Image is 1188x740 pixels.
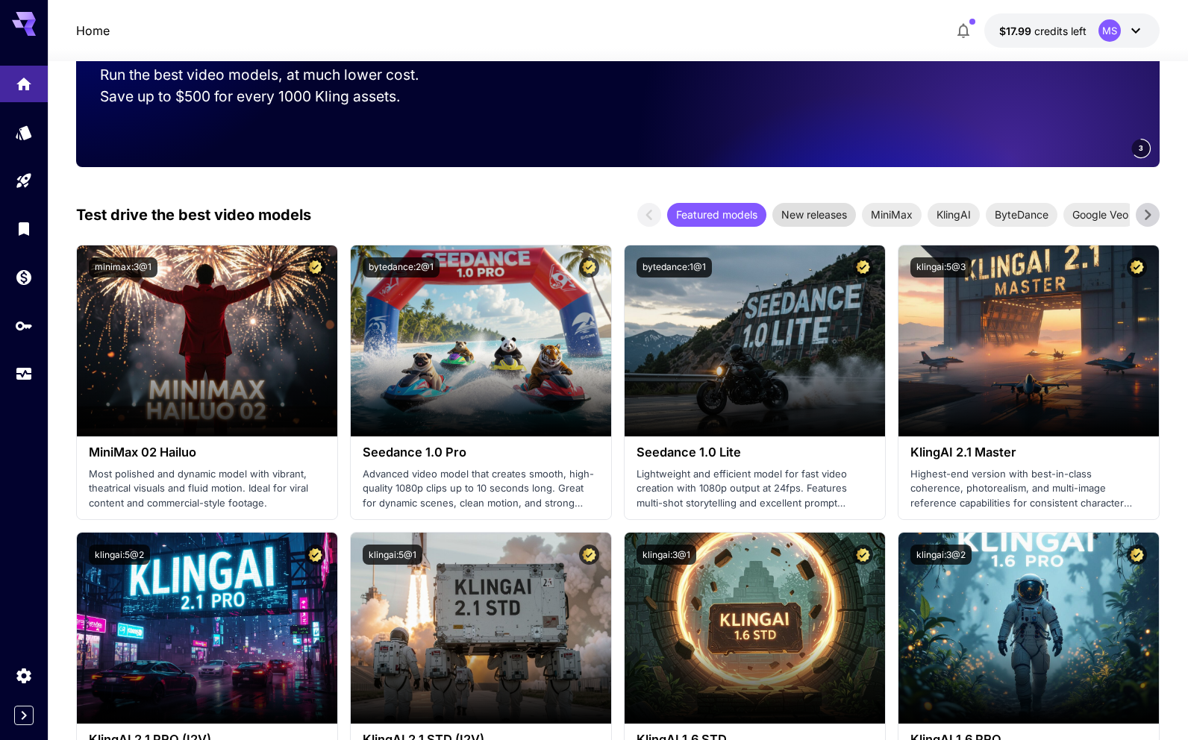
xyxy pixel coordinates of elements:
[1063,203,1137,227] div: Google Veo
[305,545,325,565] button: Certified Model – Vetted for best performance and includes a commercial license.
[15,219,33,238] div: Library
[351,533,611,724] img: alt
[637,467,873,511] p: Lightweight and efficient model for fast video creation with 1080p output at 24fps. Features mult...
[89,445,325,460] h3: MiniMax 02 Hailuo
[100,64,448,86] p: Run the best video models, at much lower cost.
[999,23,1087,39] div: $17.99139
[625,245,885,436] img: alt
[363,545,422,565] button: klingai:5@1
[898,533,1159,724] img: alt
[15,316,33,335] div: API Keys
[76,22,110,40] a: Home
[910,545,972,565] button: klingai:3@2
[637,257,712,277] button: bytedance:1@1
[853,257,873,277] button: Certified Model – Vetted for best performance and includes a commercial license.
[363,257,440,277] button: bytedance:2@1
[862,203,922,227] div: MiniMax
[363,467,599,511] p: Advanced video model that creates smooth, high-quality 1080p clips up to 10 seconds long. Great f...
[1034,25,1087,37] span: credits left
[351,245,611,436] img: alt
[637,545,696,565] button: klingai:3@1
[14,706,34,725] button: Expand sidebar
[928,203,980,227] div: KlingAI
[999,25,1034,37] span: $17.99
[76,22,110,40] nav: breadcrumb
[305,257,325,277] button: Certified Model – Vetted for best performance and includes a commercial license.
[667,203,766,227] div: Featured models
[667,207,766,222] span: Featured models
[625,533,885,724] img: alt
[1127,257,1147,277] button: Certified Model – Vetted for best performance and includes a commercial license.
[15,268,33,286] div: Wallet
[986,207,1057,222] span: ByteDance
[15,71,33,90] div: Home
[89,257,157,277] button: minimax:3@1
[579,545,599,565] button: Certified Model – Vetted for best performance and includes a commercial license.
[772,203,856,227] div: New releases
[1139,142,1143,154] span: 3
[910,445,1147,460] h3: KlingAI 2.1 Master
[363,445,599,460] h3: Seedance 1.0 Pro
[1127,545,1147,565] button: Certified Model – Vetted for best performance and includes a commercial license.
[898,245,1159,436] img: alt
[76,204,311,226] p: Test drive the best video models
[1098,19,1121,42] div: MS
[100,86,448,107] p: Save up to $500 for every 1000 Kling assets.
[89,467,325,511] p: Most polished and dynamic model with vibrant, theatrical visuals and fluid motion. Ideal for vira...
[77,533,337,724] img: alt
[89,545,150,565] button: klingai:5@2
[928,207,980,222] span: KlingAI
[15,172,33,190] div: Playground
[772,207,856,222] span: New releases
[984,13,1160,48] button: $17.99139MS
[637,445,873,460] h3: Seedance 1.0 Lite
[15,360,33,379] div: Usage
[15,666,33,685] div: Settings
[862,207,922,222] span: MiniMax
[910,257,972,277] button: klingai:5@3
[579,257,599,277] button: Certified Model – Vetted for best performance and includes a commercial license.
[1063,207,1137,222] span: Google Veo
[77,245,337,436] img: alt
[910,467,1147,511] p: Highest-end version with best-in-class coherence, photorealism, and multi-image reference capabil...
[986,203,1057,227] div: ByteDance
[853,545,873,565] button: Certified Model – Vetted for best performance and includes a commercial license.
[15,123,33,142] div: Models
